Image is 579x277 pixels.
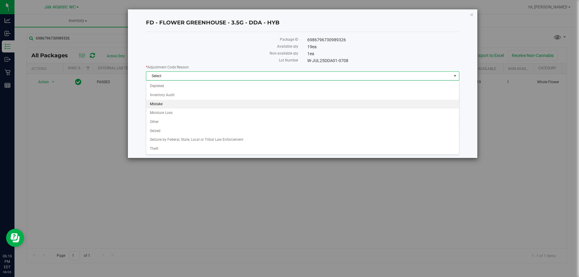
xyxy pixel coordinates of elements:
[307,44,317,49] span: 19
[146,44,298,49] label: Available qty
[303,37,464,43] div: 6986796730989326
[146,58,298,63] label: Lot Number
[146,144,459,153] li: Theft
[146,100,459,109] li: Mistake
[146,127,459,136] li: Seized
[146,51,298,56] label: Non-available qty
[310,51,314,56] span: ea
[146,91,459,100] li: Inventory Audit
[312,44,317,49] span: ea
[146,82,459,91] li: Depleted
[307,51,314,56] span: 1
[146,65,459,70] label: Adjustment Code Reason
[146,72,451,80] span: Select
[146,109,459,118] li: Moisture Loss
[451,72,459,80] span: select
[146,37,298,42] label: Package ID
[146,118,459,127] li: Other
[6,229,24,247] iframe: Resource center
[146,19,459,27] h4: FD - FLOWER GREENHOUSE - 3.5G - DDA - HYB
[146,135,459,144] li: Seizure by Federal, State, Local or Tribal Law Enforcement
[303,58,464,64] div: W-JUL25DDA01-0708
